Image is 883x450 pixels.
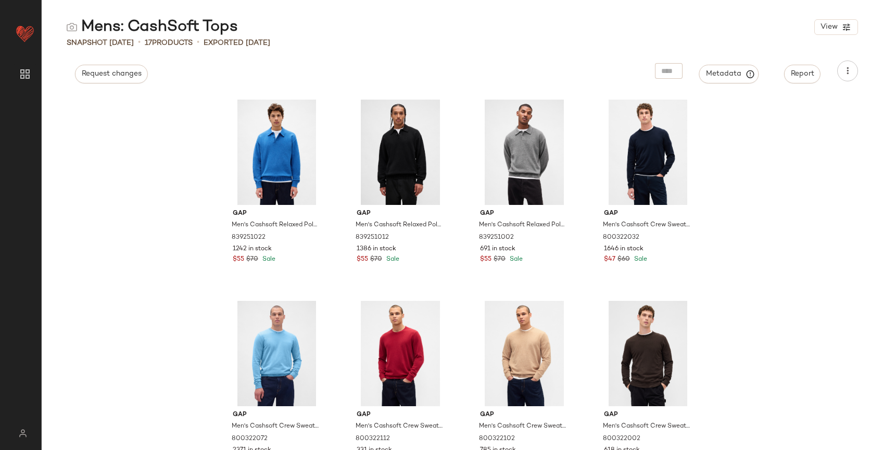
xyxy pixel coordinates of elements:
[603,233,639,242] span: 800322032
[67,22,77,32] img: svg%3e
[233,245,272,254] span: 1242 in stock
[260,256,275,263] span: Sale
[224,301,329,406] img: cn60173636.jpg
[814,19,858,35] button: View
[784,65,821,83] button: Report
[348,301,453,406] img: cn60390973.jpg
[604,255,615,264] span: $47
[699,65,759,83] button: Metadata
[356,422,444,431] span: Men's Cashsoft Crew Sweater by Gap Sled Size XL
[67,17,238,38] div: Mens: CashSoft Tops
[480,410,568,420] span: Gap
[479,233,514,242] span: 839251002
[604,209,692,218] span: Gap
[233,410,321,420] span: Gap
[233,209,321,218] span: Gap
[604,245,644,254] span: 1646 in stock
[604,410,692,420] span: Gap
[479,434,515,444] span: 800322102
[233,255,244,264] span: $55
[370,255,382,264] span: $70
[357,245,396,254] span: 1386 in stock
[232,221,320,230] span: Men's Cashsoft Relaxed Polo Shirt Sweater by Gap Blue Size M
[357,410,445,420] span: Gap
[480,255,491,264] span: $55
[138,37,141,49] span: •
[357,255,368,264] span: $55
[603,422,691,431] span: Men's Cashsoft Crew Sweater by Gap [PERSON_NAME] Size S
[348,100,453,205] img: cn60519043.jpg
[384,256,399,263] span: Sale
[81,70,142,78] span: Request changes
[480,245,515,254] span: 691 in stock
[596,100,700,205] img: cn60346622.jpg
[705,69,753,79] span: Metadata
[617,255,630,264] span: $60
[67,38,134,48] span: Snapshot [DATE]
[820,23,838,31] span: View
[145,38,193,48] div: Products
[12,429,33,437] img: svg%3e
[508,256,523,263] span: Sale
[479,422,567,431] span: Men's Cashsoft Crew Sweater by Gap Camel Size L
[356,233,389,242] span: 839251012
[596,301,700,406] img: cn60459394.jpg
[204,38,270,48] p: Exported [DATE]
[15,23,35,44] img: heart_red.DM2ytmEG.svg
[356,434,390,444] span: 800322112
[232,233,266,242] span: 839251022
[472,301,576,406] img: cn60390925.jpg
[494,255,506,264] span: $70
[790,70,814,78] span: Report
[472,100,576,205] img: cn60474944.jpg
[197,37,199,49] span: •
[357,209,445,218] span: Gap
[603,221,691,230] span: Men's Cashsoft Crew Sweater by Gap Classic Navy Size M
[479,221,567,230] span: Men's Cashsoft Relaxed Polo Shirt Sweater by Gap Charcoal Heather Size XS
[356,221,444,230] span: Men's Cashsoft Relaxed Polo Shirt Sweater by Gap True Black Size XS
[145,39,152,47] span: 17
[603,434,640,444] span: 800322002
[246,255,258,264] span: $70
[232,434,268,444] span: 800322072
[224,100,329,205] img: cn60448781.jpg
[232,422,320,431] span: Men's Cashsoft Crew Sweater by Gap Bluestone Size S
[75,65,148,83] button: Request changes
[480,209,568,218] span: Gap
[632,256,647,263] span: Sale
